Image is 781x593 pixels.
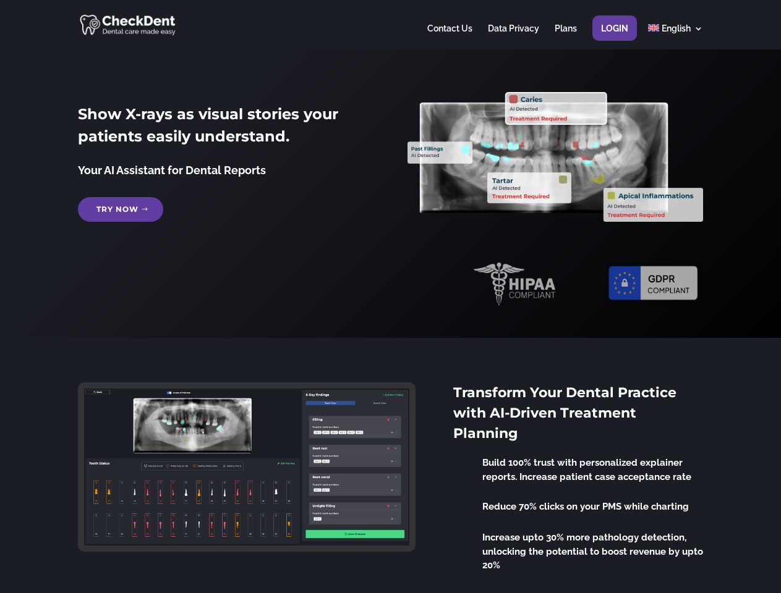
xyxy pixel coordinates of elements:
span: English [662,23,691,33]
span: Reduce 70% clicks on your PMS while charting [482,501,689,512]
span: Your AI Assistant for Dental Reports [78,164,266,177]
a: Contact Us [427,24,472,48]
a: Login [601,24,628,48]
img: CheckDent AI [80,12,177,36]
span: Build 100% trust with personalized explainer reports. Increase patient case acceptance rate [482,457,691,482]
img: X_Ray_annotated [408,92,702,222]
a: Try Now [78,197,163,222]
h2: Show X-rays as visual stories your patients easily understand. [78,103,373,154]
span: Increase upto 30% more pathology detection, unlocking the potential to boost revenue by upto 20% [482,532,703,571]
a: English [648,24,703,48]
span: Transform Your Dental Practice with AI-Driven Treatment Planning [453,384,676,442]
a: Plans [555,24,577,48]
a: Data Privacy [488,24,539,48]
